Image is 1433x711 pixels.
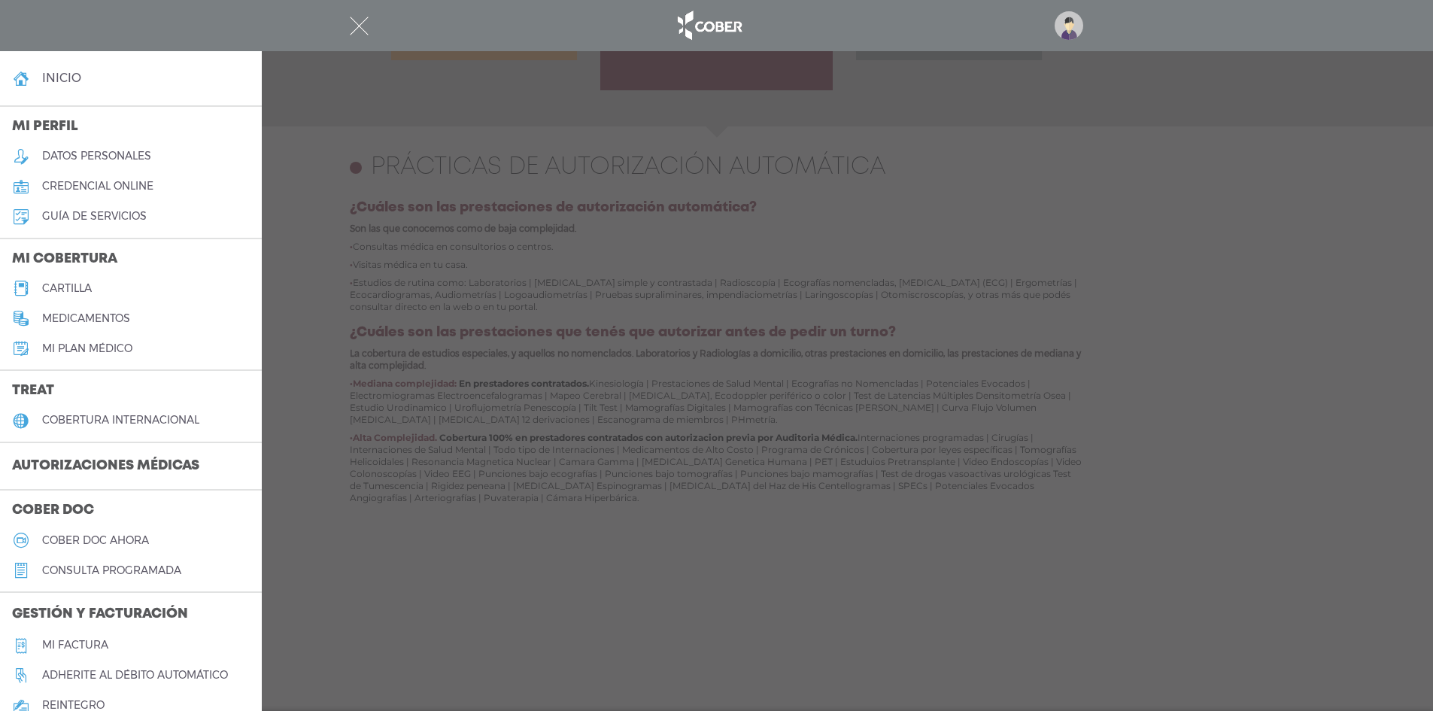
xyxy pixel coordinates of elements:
[1055,11,1083,40] img: profile-placeholder.svg
[42,639,108,652] h5: Mi factura
[42,669,228,682] h5: Adherite al débito automático
[42,210,147,223] h5: guía de servicios
[42,180,153,193] h5: credencial online
[42,414,199,427] h5: cobertura internacional
[42,282,92,295] h5: cartilla
[42,342,132,355] h5: Mi plan médico
[42,71,81,85] h4: inicio
[42,150,151,163] h5: datos personales
[42,534,149,547] h5: Cober doc ahora
[42,312,130,325] h5: medicamentos
[350,17,369,35] img: Cober_menu-close-white.svg
[669,8,748,44] img: logo_cober_home-white.png
[42,564,181,577] h5: consulta programada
